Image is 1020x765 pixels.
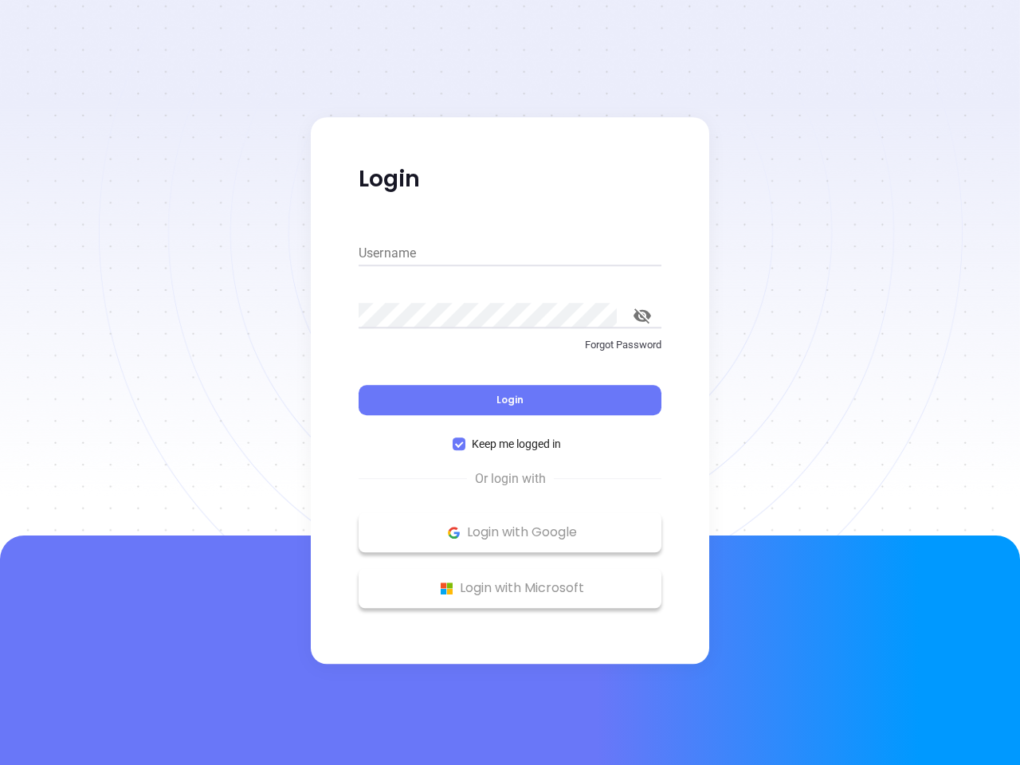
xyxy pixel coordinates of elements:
p: Login [359,165,661,194]
a: Forgot Password [359,337,661,366]
button: toggle password visibility [623,296,661,335]
img: Google Logo [444,523,464,543]
img: Microsoft Logo [437,579,457,598]
p: Forgot Password [359,337,661,353]
button: Login [359,385,661,415]
button: Microsoft Logo Login with Microsoft [359,568,661,608]
span: Or login with [467,469,554,488]
p: Login with Google [367,520,653,544]
p: Login with Microsoft [367,576,653,600]
span: Keep me logged in [465,435,567,453]
span: Login [496,393,524,406]
button: Google Logo Login with Google [359,512,661,552]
